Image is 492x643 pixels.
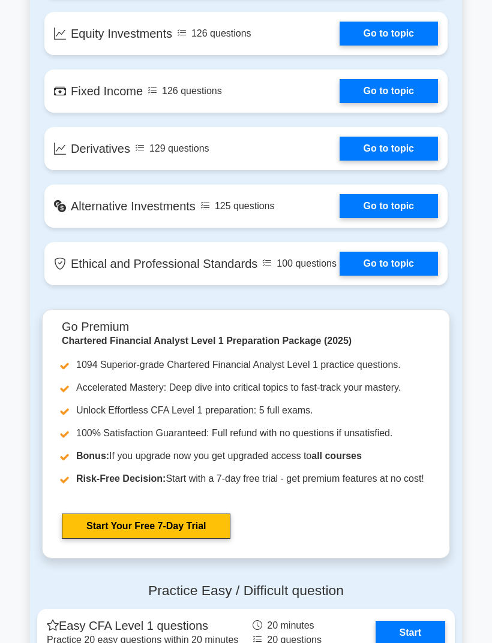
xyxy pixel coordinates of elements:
[340,137,438,161] a: Go to topic
[37,582,455,599] h4: Practice Easy / Difficult question
[340,194,438,218] a: Go to topic
[340,22,438,46] a: Go to topic
[340,79,438,103] a: Go to topic
[62,514,230,539] a: Start Your Free 7-Day Trial
[340,252,438,276] a: Go to topic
